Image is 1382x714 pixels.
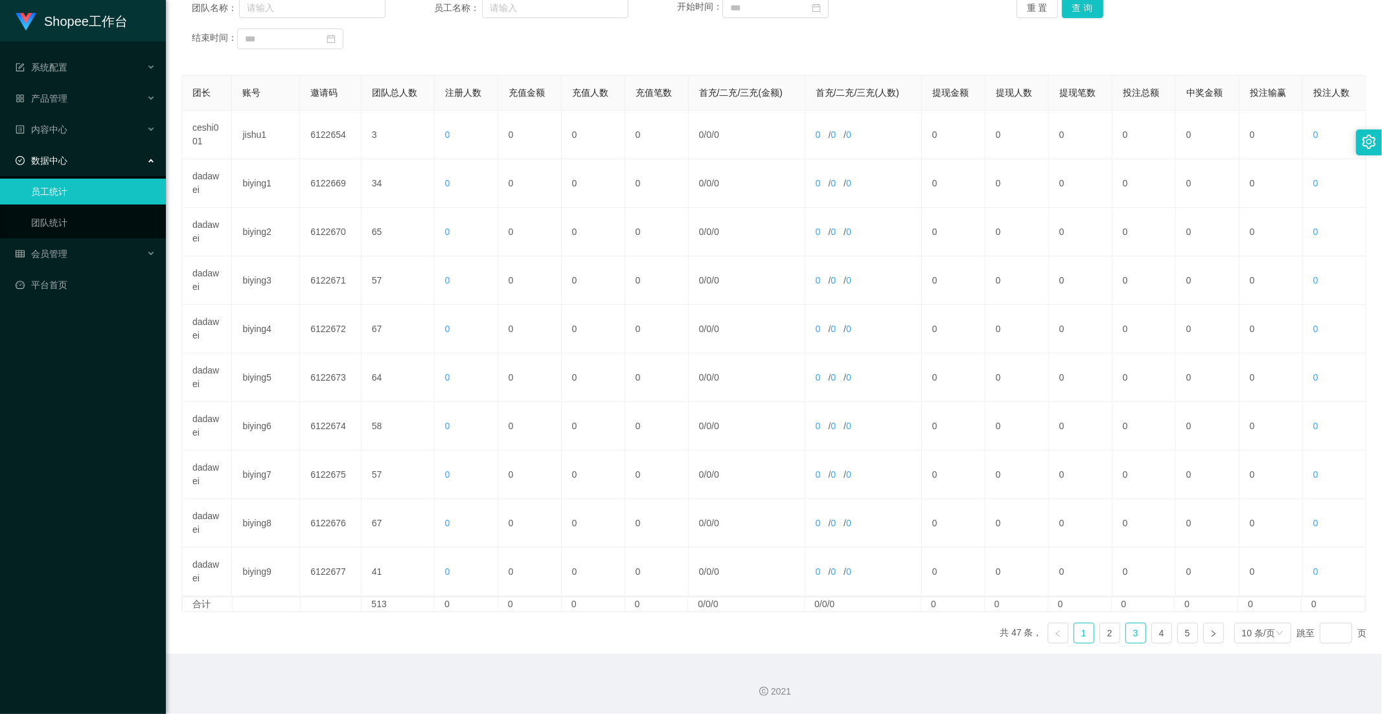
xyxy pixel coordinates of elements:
[714,566,719,577] span: 0
[498,402,562,451] td: 0
[300,499,362,548] td: 6122676
[300,451,362,499] td: 6122675
[625,402,689,451] td: 0
[625,208,689,256] td: 0
[805,159,922,208] td: / /
[831,275,836,285] span: 0
[1177,623,1198,643] li: 5
[1176,111,1239,159] td: 0
[1151,623,1172,643] li: 4
[445,129,450,140] span: 0
[16,62,67,73] span: 系统配置
[985,499,1049,548] td: 0
[831,324,836,334] span: 0
[699,227,704,237] span: 0
[922,402,985,451] td: 0
[922,548,985,596] td: 0
[1313,421,1319,431] span: 0
[372,87,417,98] span: 团队总人数
[1112,305,1176,353] td: 0
[362,402,435,451] td: 58
[192,1,239,15] span: 团队名称：
[1176,499,1239,548] td: 0
[1239,451,1303,499] td: 0
[1074,623,1094,643] li: 1
[1126,623,1146,643] a: 3
[182,353,232,402] td: dadawei
[846,421,851,431] span: 0
[562,499,625,548] td: 0
[1250,87,1286,98] span: 投注输赢
[1276,629,1284,638] i: 图标: down
[445,178,450,188] span: 0
[816,469,821,480] span: 0
[362,305,435,353] td: 67
[509,87,545,98] span: 充值金额
[362,208,435,256] td: 65
[805,305,922,353] td: / /
[846,178,851,188] span: 0
[16,156,25,165] i: 图标: check-circle-o
[699,566,704,577] span: 0
[182,208,232,256] td: dadawei
[1112,111,1176,159] td: 0
[706,324,711,334] span: 0
[714,372,719,383] span: 0
[445,421,450,431] span: 0
[300,111,362,159] td: 6122654
[831,566,836,577] span: 0
[16,125,25,134] i: 图标: profile
[1049,353,1112,402] td: 0
[689,256,805,305] td: / /
[846,324,851,334] span: 0
[445,87,481,98] span: 注册人数
[985,256,1049,305] td: 0
[985,548,1049,596] td: 0
[699,518,704,528] span: 0
[434,1,481,15] span: 员工名称：
[921,597,985,611] td: 0
[805,499,922,548] td: / /
[922,111,985,159] td: 0
[1176,353,1239,402] td: 0
[1313,324,1319,334] span: 0
[182,402,232,451] td: dadawei
[932,87,969,98] span: 提现金额
[498,597,562,611] td: 0
[300,353,362,402] td: 6122673
[498,499,562,548] td: 0
[435,597,498,611] td: 0
[922,305,985,353] td: 0
[362,499,435,548] td: 67
[706,275,711,285] span: 0
[182,499,232,548] td: dadawei
[1239,548,1303,596] td: 0
[300,402,362,451] td: 6122674
[192,33,237,43] span: 结束时间：
[1176,548,1239,596] td: 0
[1239,208,1303,256] td: 0
[1049,499,1112,548] td: 0
[922,256,985,305] td: 0
[16,16,128,26] a: Shopee工作台
[16,249,25,258] i: 图标: table
[1313,87,1350,98] span: 投注人数
[1239,305,1303,353] td: 0
[445,275,450,285] span: 0
[1049,256,1112,305] td: 0
[1112,208,1176,256] td: 0
[1313,518,1319,528] span: 0
[16,63,25,72] i: 图标: form
[562,548,625,596] td: 0
[16,249,67,259] span: 会员管理
[816,129,821,140] span: 0
[562,208,625,256] td: 0
[445,518,450,528] span: 0
[498,548,562,596] td: 0
[706,129,711,140] span: 0
[831,129,836,140] span: 0
[625,256,689,305] td: 0
[805,402,922,451] td: / /
[182,111,232,159] td: ceshi001
[1313,469,1319,480] span: 0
